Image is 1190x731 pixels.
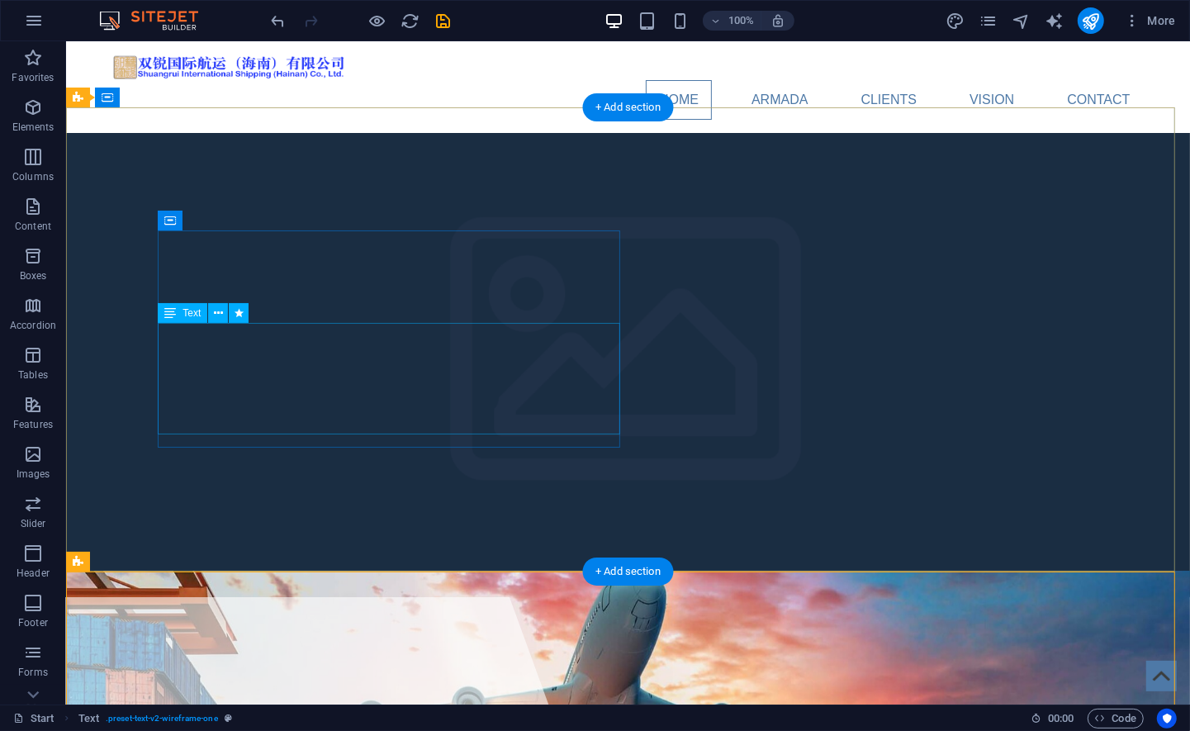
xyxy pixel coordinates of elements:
span: : [1060,712,1062,724]
button: text_generator [1045,11,1064,31]
i: Navigator [1012,12,1031,31]
p: Features [13,418,53,431]
i: This element is a customizable preset [225,714,232,723]
button: design [946,11,965,31]
p: Header [17,567,50,580]
i: Publish [1081,12,1100,31]
span: More [1124,12,1176,29]
p: Favorites [12,71,54,84]
p: Elements [12,121,55,134]
nav: breadcrumb [78,709,232,729]
i: Undo: Move elements (Ctrl+Z) [269,12,288,31]
button: Code [1088,709,1144,729]
p: Forms [18,666,48,679]
a: Click to cancel selection. Double-click to open Pages [13,709,55,729]
button: save [434,11,453,31]
span: Text [183,308,201,318]
div: + Add section [582,558,674,586]
h6: Session time [1031,709,1074,729]
button: publish [1078,7,1104,34]
i: Reload page [401,12,420,31]
p: Content [15,220,51,233]
span: Click to select. Double-click to edit [78,709,99,729]
p: Columns [12,170,54,183]
p: Tables [18,368,48,382]
p: Boxes [20,269,47,282]
button: pages [979,11,998,31]
p: Footer [18,616,48,629]
i: On resize automatically adjust zoom level to fit chosen device. [770,13,785,28]
button: reload [401,11,420,31]
h6: 100% [728,11,754,31]
span: 00 00 [1048,709,1074,729]
button: 100% [703,11,761,31]
button: undo [268,11,288,31]
button: More [1117,7,1183,34]
i: Design (Ctrl+Alt+Y) [946,12,965,31]
i: Save (Ctrl+S) [434,12,453,31]
button: navigator [1012,11,1031,31]
button: Click here to leave preview mode and continue editing [367,11,387,31]
button: Usercentrics [1157,709,1177,729]
span: Code [1095,709,1136,729]
i: AI Writer [1045,12,1064,31]
span: . preset-text-v2-wireframe-one [106,709,218,729]
img: Editor Logo [95,11,219,31]
p: Accordion [10,319,56,332]
p: Slider [21,517,46,530]
p: Images [17,468,50,481]
div: + Add section [582,93,674,121]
